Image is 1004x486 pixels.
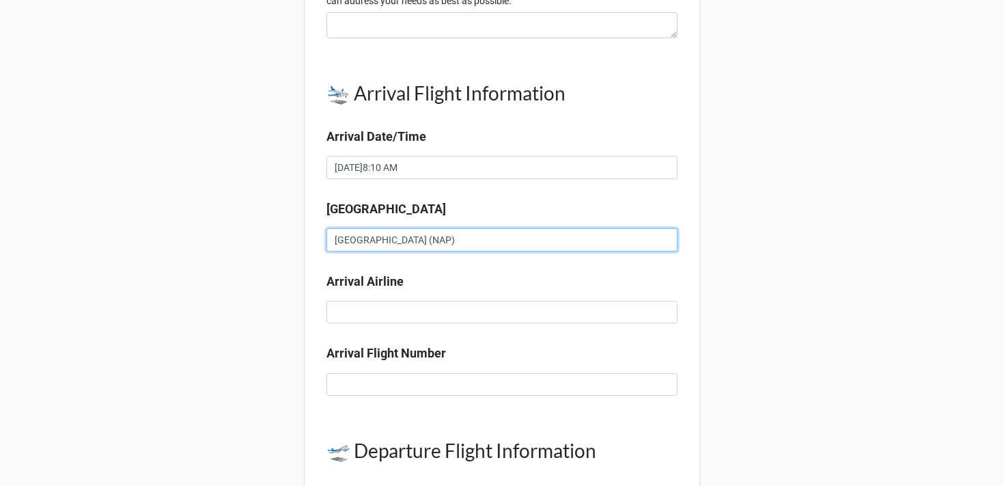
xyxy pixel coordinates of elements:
[326,344,446,363] label: Arrival Flight Number
[326,127,426,146] label: Arrival Date/Time
[326,438,678,463] h1: 🛫 Departure Flight Information
[326,272,404,291] label: Arrival Airline
[326,200,446,219] label: [GEOGRAPHIC_DATA]
[326,81,678,105] h1: 🛬 Arrival Flight Information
